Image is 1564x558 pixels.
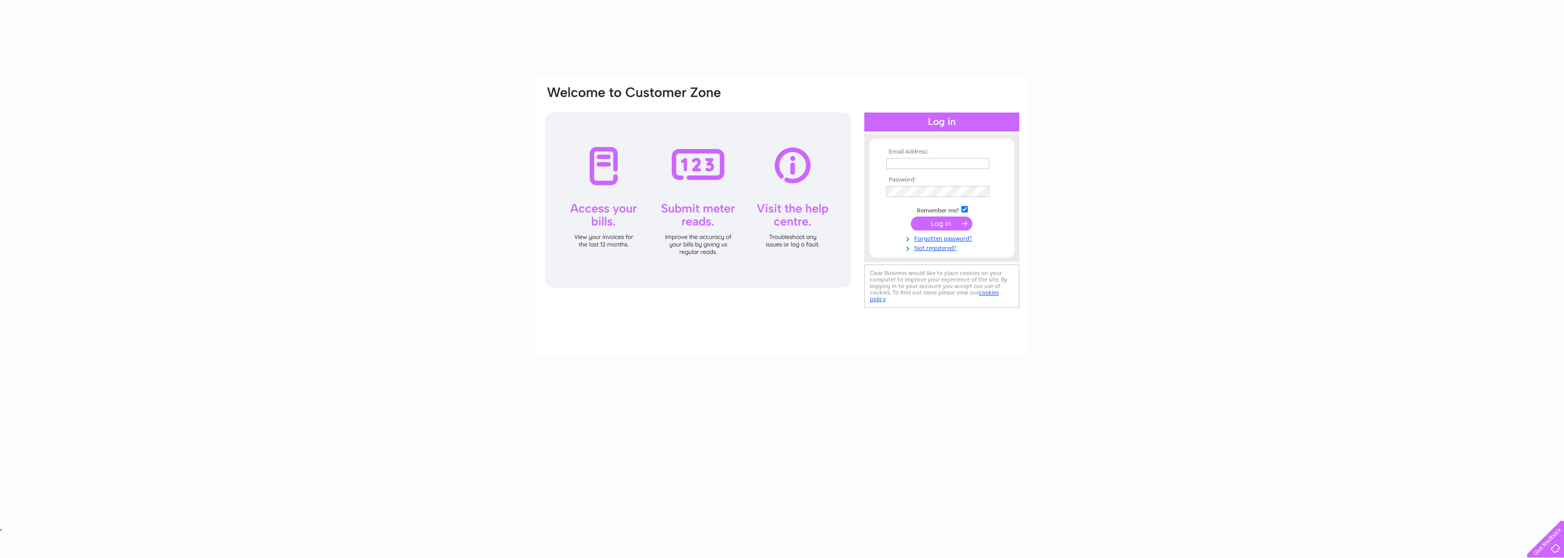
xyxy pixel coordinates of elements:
a: Not registered? [886,242,1000,252]
a: Forgotten password? [886,233,1000,242]
th: Password: [884,176,1000,183]
th: Email Address: [884,148,1000,155]
td: Remember me? [884,204,1000,214]
a: cookies policy [870,289,999,302]
div: Clear Business would like to place cookies on your computer to improve your experience of the sit... [864,264,1019,308]
input: Submit [911,216,972,230]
